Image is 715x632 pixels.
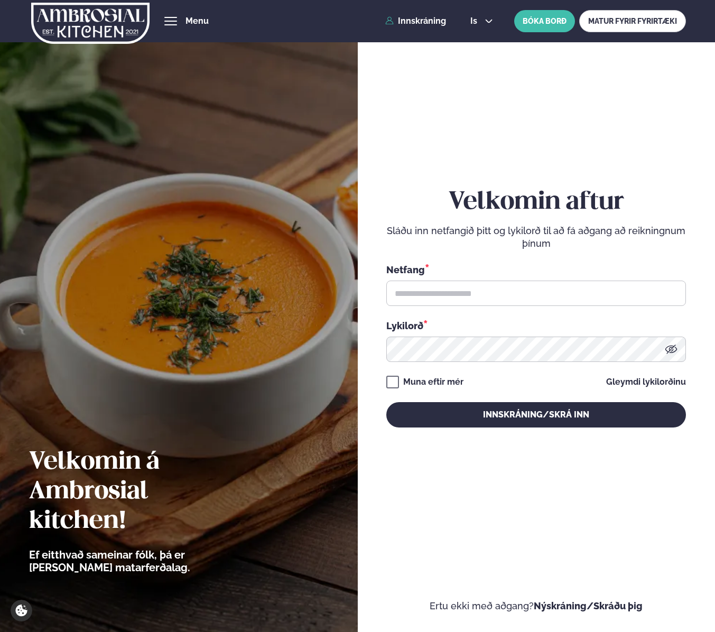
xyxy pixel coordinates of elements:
[470,17,480,25] span: is
[386,263,686,276] div: Netfang
[385,16,446,26] a: Innskráning
[386,402,686,427] button: Innskráning/Skrá inn
[386,600,686,612] p: Ertu ekki með aðgang?
[164,15,177,27] button: hamburger
[29,549,248,574] p: Ef eitthvað sameinar fólk, þá er [PERSON_NAME] matarferðalag.
[386,319,686,332] div: Lykilorð
[462,17,502,25] button: is
[11,600,32,621] a: Cookie settings
[606,378,686,386] a: Gleymdi lykilorðinu
[514,10,575,32] button: BÓKA BORÐ
[534,600,643,611] a: Nýskráning/Skráðu þig
[31,2,150,45] img: logo
[29,448,248,536] h2: Velkomin á Ambrosial kitchen!
[386,225,686,250] p: Sláðu inn netfangið þitt og lykilorð til að fá aðgang að reikningnum þínum
[386,188,686,217] h2: Velkomin aftur
[579,10,686,32] a: MATUR FYRIR FYRIRTÆKI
